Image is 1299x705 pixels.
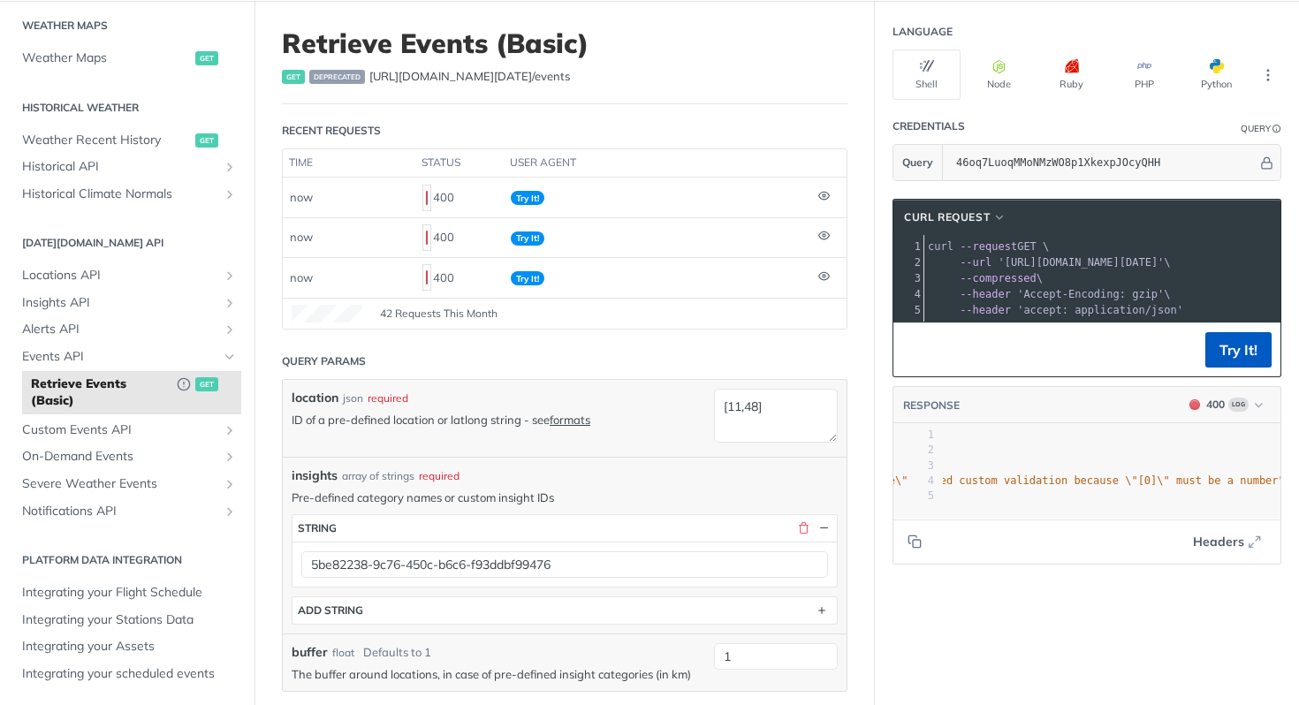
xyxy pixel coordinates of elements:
[282,353,366,369] div: Query Params
[1193,533,1244,551] span: Headers
[893,302,923,318] div: 5
[22,638,237,656] span: Integrating your Assets
[292,466,338,485] span: insights
[22,421,218,439] span: Custom Events API
[13,498,241,525] a: Notifications APIShow subpages for Notifications API
[504,149,811,178] th: user agent
[893,24,953,40] div: Language
[22,132,191,149] span: Weather Recent History
[893,286,923,302] div: 4
[292,666,705,682] p: The buffer around locations, in case of pre-defined insight categories (in km)
[419,468,460,484] div: required
[426,191,428,205] span: 400
[223,269,237,283] button: Show subpages for Locations API
[282,70,305,84] span: get
[960,288,1011,300] span: --header
[13,45,241,72] a: Weather Mapsget
[907,428,934,443] div: 1
[22,371,241,414] a: Retrieve Events (Basic)Deprecated Endpointget
[1272,125,1281,133] i: Information
[282,123,381,139] div: Recent Requests
[893,145,943,180] button: Query
[1017,288,1164,300] span: 'Accept-Encoding: gzip'
[998,256,1164,269] span: '[URL][DOMAIN_NAME][DATE]'
[893,254,923,270] div: 2
[298,521,337,534] div: string
[907,443,934,458] div: 2
[223,477,237,491] button: Show subpages for Severe Weather Events
[292,305,362,322] canvas: Line Graph
[13,417,241,443] a: Custom Events APIShow subpages for Custom Events API
[1182,49,1250,100] button: Python
[902,397,961,414] button: RESPONSE
[511,271,544,285] span: Try It!
[13,552,241,568] h2: Platform DATA integration
[1205,332,1272,368] button: Try It!
[816,520,832,536] button: Hide
[1206,397,1225,413] div: 400
[22,503,218,520] span: Notifications API
[928,256,1171,269] span: \
[714,389,838,443] textarea: [11,48]
[223,160,237,174] button: Show subpages for Historical API
[422,183,497,213] div: 400
[343,390,363,406] div: json
[13,154,241,180] a: Historical APIShow subpages for Historical API
[907,489,934,504] div: 5
[22,186,218,203] span: Historical Climate Normals
[1241,122,1271,135] div: Query
[13,100,241,116] h2: Historical Weather
[13,262,241,289] a: Locations APIShow subpages for Locations API
[290,270,313,284] span: now
[195,51,218,65] span: get
[902,155,933,171] span: Query
[550,413,590,427] a: formats
[292,489,838,505] p: Pre-defined category names or custom insight IDs
[13,580,241,606] a: Integrating your Flight Schedule
[292,515,837,542] button: string
[223,423,237,437] button: Show subpages for Custom Events API
[223,350,237,364] button: Hide subpages for Events API
[22,584,237,602] span: Integrating your Flight Schedule
[223,504,237,519] button: Show subpages for Notifications API
[195,133,218,148] span: get
[292,412,705,428] p: ID of a pre-defined location or latlong string - see
[902,528,927,555] button: Copy to clipboard
[1260,67,1276,83] svg: More ellipsis
[415,149,504,178] th: status
[965,49,1033,100] button: Node
[292,597,837,624] button: ADD string
[13,661,241,687] a: Integrating your scheduled events
[511,191,544,205] span: Try It!
[22,348,218,366] span: Events API
[893,239,923,254] div: 1
[368,390,408,406] div: required
[893,270,923,286] div: 3
[422,262,497,292] div: 400
[13,607,241,633] a: Integrating your Stations Data
[422,223,497,253] div: 400
[1255,62,1281,88] button: More Languages
[1228,398,1249,412] span: Log
[22,448,218,466] span: On-Demand Events
[1181,396,1272,413] button: 400400Log
[1241,122,1281,135] div: QueryInformation
[177,375,191,394] button: Deprecated Endpoint
[363,644,431,662] div: Defaults to 1
[223,187,237,201] button: Show subpages for Historical Climate Normals
[223,296,237,310] button: Show subpages for Insights API
[1110,49,1178,100] button: PHP
[13,18,241,34] h2: Weather Maps
[22,475,218,493] span: Severe Weather Events
[904,209,990,225] span: cURL Request
[960,304,1011,316] span: --header
[22,321,218,338] span: Alerts API
[309,70,365,84] span: deprecated
[1257,154,1276,171] button: Hide
[947,145,1257,180] input: apikey
[290,230,313,244] span: now
[1189,399,1200,410] span: 400
[380,306,498,322] span: 42 Requests This Month
[511,231,544,246] span: Try It!
[13,633,241,660] a: Integrating your Assets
